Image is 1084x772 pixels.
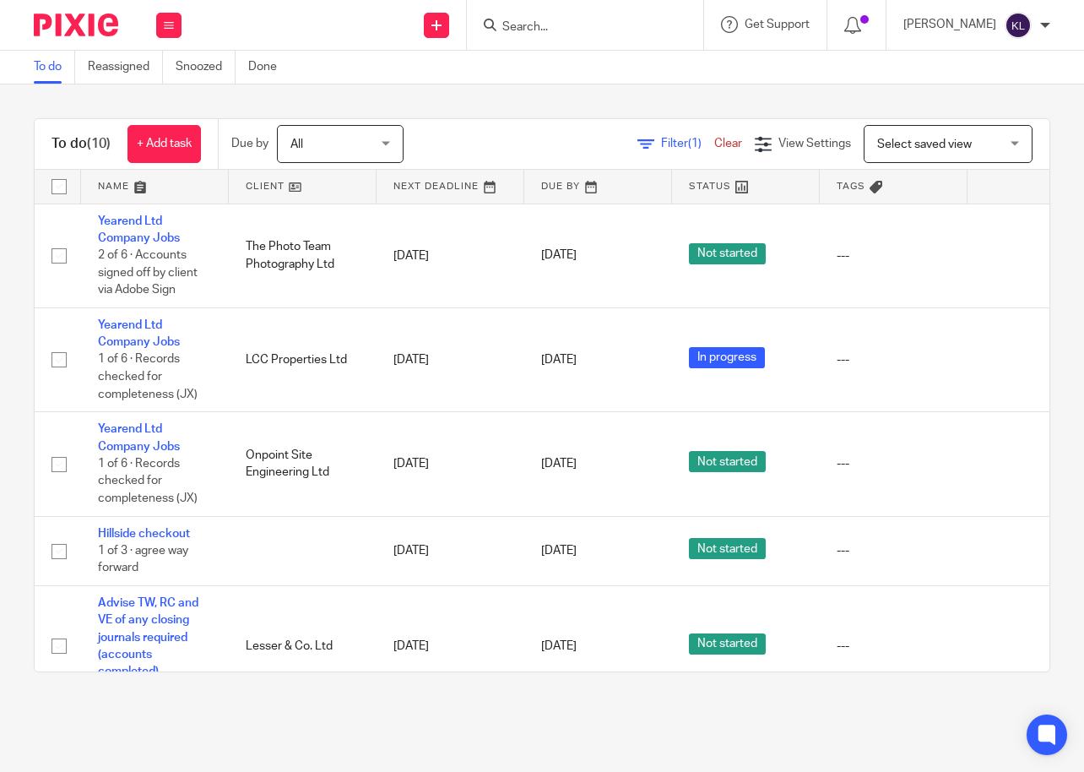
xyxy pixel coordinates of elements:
[1005,12,1032,39] img: svg%3E
[661,138,714,150] span: Filter
[501,20,653,35] input: Search
[98,458,198,504] span: 1 of 6 · Records checked for completeness (JX)
[689,451,766,472] span: Not started
[541,545,577,557] span: [DATE]
[688,138,702,150] span: (1)
[541,354,577,366] span: [DATE]
[714,138,742,150] a: Clear
[837,351,951,368] div: ---
[689,633,766,655] span: Not started
[290,139,303,150] span: All
[88,51,163,84] a: Reassigned
[34,14,118,36] img: Pixie
[377,586,524,707] td: [DATE]
[98,597,198,677] a: Advise TW, RC and VE of any closing journals required (accounts completed)
[98,215,180,244] a: Yearend Ltd Company Jobs
[689,347,765,368] span: In progress
[745,19,810,30] span: Get Support
[98,354,198,400] span: 1 of 6 · Records checked for completeness (JX)
[127,125,201,163] a: + Add task
[229,204,377,307] td: The Photo Team Photography Ltd
[98,423,180,452] a: Yearend Ltd Company Jobs
[377,307,524,411] td: [DATE]
[837,247,951,264] div: ---
[377,412,524,516] td: [DATE]
[837,455,951,472] div: ---
[229,307,377,411] td: LCC Properties Ltd
[877,139,972,150] span: Select saved view
[778,138,851,150] span: View Settings
[98,319,180,348] a: Yearend Ltd Company Jobs
[837,638,951,655] div: ---
[51,135,111,153] h1: To do
[231,135,268,152] p: Due by
[541,640,577,652] span: [DATE]
[541,458,577,470] span: [DATE]
[689,538,766,559] span: Not started
[229,586,377,707] td: Lesser & Co. Ltd
[689,243,766,264] span: Not started
[98,528,190,540] a: Hillside checkout
[541,250,577,262] span: [DATE]
[837,542,951,559] div: ---
[377,516,524,585] td: [DATE]
[34,51,75,84] a: To do
[176,51,236,84] a: Snoozed
[903,16,996,33] p: [PERSON_NAME]
[248,51,290,84] a: Done
[229,412,377,516] td: Onpoint Site Engineering Ltd
[377,204,524,307] td: [DATE]
[98,545,188,574] span: 1 of 3 · agree way forward
[837,182,865,191] span: Tags
[98,249,198,296] span: 2 of 6 · Accounts signed off by client via Adobe Sign
[87,137,111,150] span: (10)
